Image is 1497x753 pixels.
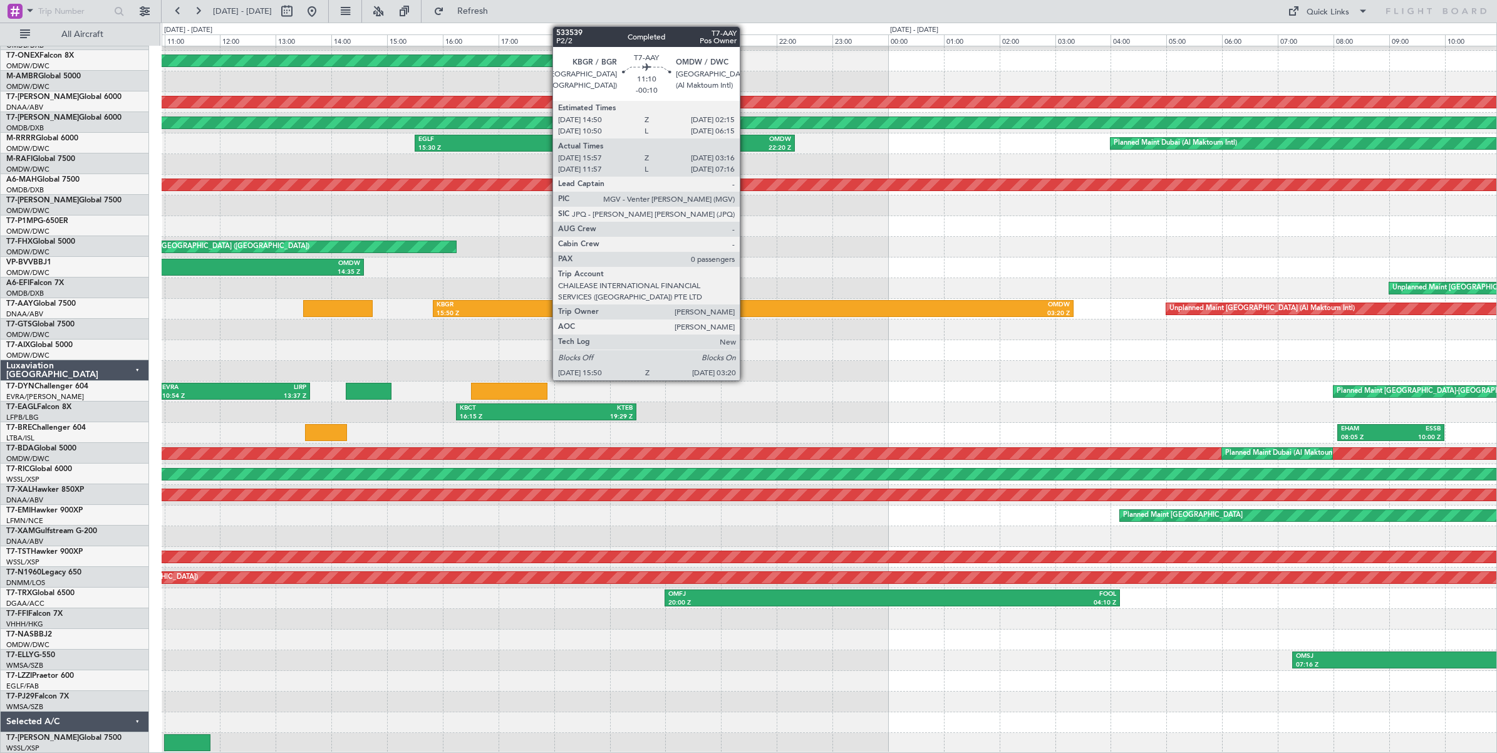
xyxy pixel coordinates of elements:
div: LIRP [234,383,306,392]
div: 12:00 [220,34,276,46]
a: T7-XALHawker 850XP [6,486,84,494]
div: 03:20 Z [753,309,1069,318]
div: 23:00 [832,34,888,46]
span: T7-FFI [6,610,28,618]
span: T7-[PERSON_NAME] [6,93,79,101]
div: Planned Maint Dubai (Al Maktoum Intl) [1114,134,1237,153]
a: T7-AAYGlobal 7500 [6,300,76,308]
a: OMDW/DWC [6,640,49,650]
div: OMDW [753,301,1069,309]
span: T7-FHX [6,238,33,246]
a: T7-BDAGlobal 5000 [6,445,76,452]
span: T7-PJ29 [6,693,34,700]
a: M-AMBRGlobal 5000 [6,73,81,80]
span: T7-BRE [6,424,32,432]
div: 03:00 [1055,34,1111,46]
a: T7-N1960Legacy 650 [6,569,81,576]
div: 02:00 [1000,34,1055,46]
a: OMDW/DWC [6,82,49,91]
span: VP-BVV [6,259,33,266]
div: 16:15 Z [460,413,546,422]
div: Planned Maint [GEOGRAPHIC_DATA] [1123,506,1243,525]
a: T7-TSTHawker 900XP [6,548,83,556]
div: 22:00 [777,34,832,46]
div: 15:00 [387,34,443,46]
a: T7-EAGLFalcon 8X [6,403,71,411]
div: Planned Maint Dubai (Al Maktoum Intl) [1225,444,1349,463]
span: T7-RIC [6,465,29,473]
a: OMDW/DWC [6,247,49,257]
div: 20:00 [665,34,721,46]
a: WSSL/XSP [6,744,39,753]
span: T7-EMI [6,507,31,514]
div: 08:00 [1334,34,1389,46]
div: LTBA [122,259,241,268]
div: KBGR [437,301,753,309]
span: [DATE] - [DATE] [213,6,272,17]
a: OMDB/DXB [6,289,44,298]
a: T7-ONEXFalcon 8X [6,52,74,60]
div: 17:00 [499,34,554,46]
a: EGLF/FAB [6,682,39,691]
a: OMDW/DWC [6,165,49,174]
a: DNAA/ABV [6,309,43,319]
a: LFPB/LBG [6,413,39,422]
div: 14:00 [331,34,387,46]
span: T7-NAS [6,631,34,638]
span: T7-AAY [6,300,33,308]
span: T7-AIX [6,341,30,349]
a: T7-[PERSON_NAME]Global 7500 [6,734,122,742]
a: DNMM/LOS [6,578,45,588]
a: VHHH/HKG [6,620,43,629]
a: WMSA/SZB [6,661,43,670]
div: 08:05 Z [1341,434,1391,442]
span: T7-EAGL [6,403,37,411]
a: DNAA/ABV [6,496,43,505]
span: T7-LZZI [6,672,32,680]
a: OMDW/DWC [6,227,49,236]
div: 15:30 Z [418,144,605,153]
a: T7-EMIHawker 900XP [6,507,83,514]
span: T7-ONEX [6,52,39,60]
div: 01:00 [944,34,1000,46]
a: T7-GTSGlobal 7500 [6,321,75,328]
div: 15:50 Z [437,309,753,318]
a: WSSL/XSP [6,475,39,484]
button: Quick Links [1282,1,1374,21]
span: T7-ELLY [6,652,34,659]
a: LFMN/NCE [6,516,43,526]
a: DNAA/ABV [6,103,43,112]
span: T7-GTS [6,321,32,328]
div: 16:00 [443,34,499,46]
button: Refresh [428,1,503,21]
a: T7-XAMGulfstream G-200 [6,527,97,535]
div: 19:29 Z [546,413,633,422]
a: T7-PJ29Falcon 7X [6,693,69,700]
span: T7-[PERSON_NAME] [6,114,79,122]
div: 10:54 Z [162,392,234,401]
a: T7-BREChallenger 604 [6,424,86,432]
a: LTBA/ISL [6,434,34,443]
a: M-RAFIGlobal 7500 [6,155,75,163]
span: T7-XAL [6,486,32,494]
div: 07:00 [1278,34,1334,46]
div: [DATE] - [DATE] [890,25,938,36]
div: Unplanned Maint [GEOGRAPHIC_DATA] (Al Maktoum Intl) [1169,299,1355,318]
div: 22:20 Z [604,144,791,153]
a: OMDW/DWC [6,454,49,464]
a: DNAA/ABV [6,537,43,546]
a: T7-TRXGlobal 6500 [6,589,75,597]
span: T7-BDA [6,445,34,452]
a: OMDW/DWC [6,206,49,216]
span: A6-MAH [6,176,37,184]
div: 11:00 [165,34,220,46]
a: OMDW/DWC [6,268,49,278]
div: 10:10 Z [122,268,241,277]
a: EVRA/[PERSON_NAME] [6,392,84,402]
a: T7-DYNChallenger 604 [6,383,88,390]
span: All Aircraft [33,30,132,39]
span: T7-DYN [6,383,34,390]
div: OMFJ [668,590,892,599]
div: [DATE] - [DATE] [164,25,212,36]
a: T7-RICGlobal 6000 [6,465,72,473]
